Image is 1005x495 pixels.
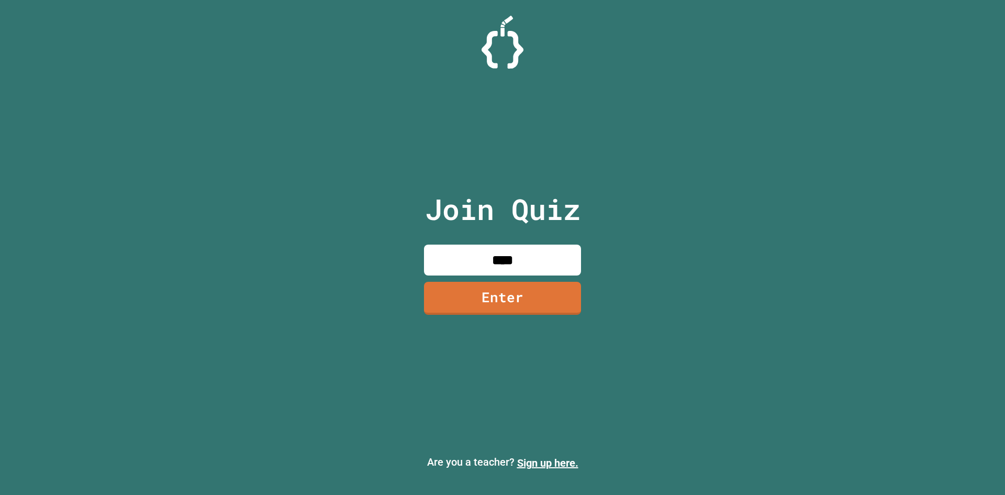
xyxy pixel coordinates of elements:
[517,457,578,469] a: Sign up here.
[8,454,997,471] p: Are you a teacher?
[918,408,995,452] iframe: chat widget
[961,453,995,485] iframe: chat widget
[482,16,523,69] img: Logo.svg
[425,188,580,231] p: Join Quiz
[424,282,581,315] a: Enter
